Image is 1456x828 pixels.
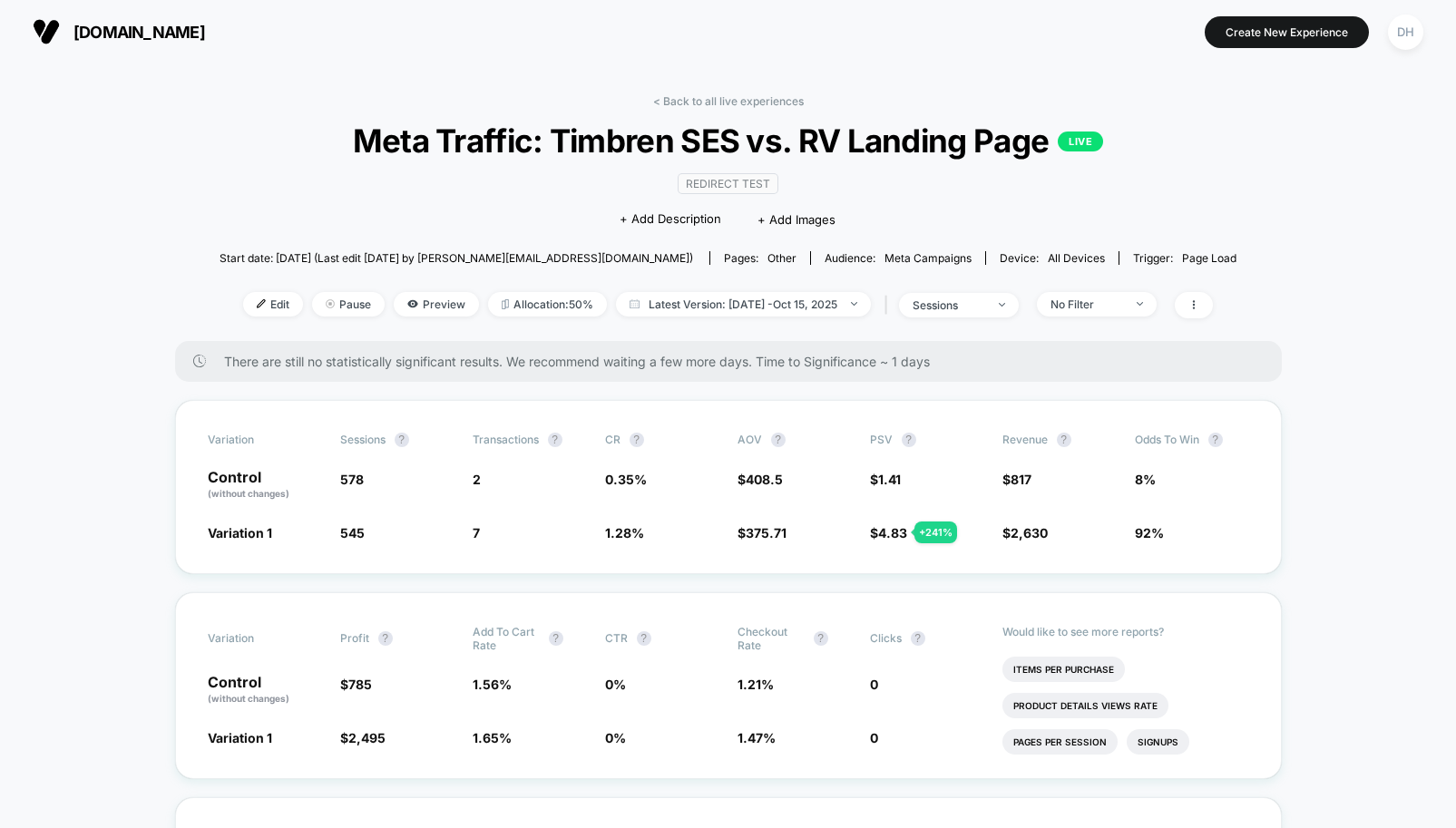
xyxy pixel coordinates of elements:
[851,302,857,306] img: end
[1002,525,1048,541] span: $
[1208,433,1223,447] button: ?
[913,298,985,312] div: sessions
[630,433,644,447] button: ?
[243,292,303,317] span: Edit
[746,525,787,541] span: 375.71
[902,433,916,447] button: ?
[473,525,480,541] span: 7
[378,631,393,646] button: ?
[1182,251,1236,265] span: Page Load
[757,212,835,227] span: + Add Images
[814,631,828,646] button: ?
[340,472,364,487] span: 578
[208,488,289,499] span: (without changes)
[1011,525,1048,541] span: 2,630
[914,521,957,543] div: + 241 %
[488,292,607,317] span: Allocation: 50%
[270,122,1185,160] span: Meta Traffic: Timbren SES vs. RV Landing Page
[870,472,901,487] span: $
[1050,297,1123,311] div: No Filter
[911,631,925,646] button: ?
[340,730,386,745] span: $
[1205,16,1369,48] button: Create New Experience
[73,23,205,42] span: [DOMAIN_NAME]
[605,472,647,487] span: 0.35 %
[630,299,640,308] img: calendar
[870,730,878,745] span: 0
[738,625,805,652] span: Checkout Rate
[1002,657,1125,682] li: Items Per Purchase
[605,677,626,692] span: 0 %
[208,525,272,541] span: Variation 1
[724,251,796,265] div: Pages:
[473,677,512,692] span: 1.56 %
[616,292,871,317] span: Latest Version: [DATE] - Oct 15, 2025
[637,631,651,646] button: ?
[473,472,481,487] span: 2
[1135,525,1164,541] span: 92%
[1127,729,1189,755] li: Signups
[870,677,878,692] span: 0
[340,433,386,446] span: Sessions
[678,173,778,194] span: Redirect Test
[605,433,621,446] span: CR
[348,677,372,692] span: 785
[473,730,512,745] span: 1.65 %
[825,251,972,265] div: Audience:
[224,354,1246,369] span: There are still no statistically significant results. We recommend waiting a few more days . Time...
[502,299,509,309] img: rebalance
[1002,472,1031,487] span: $
[884,251,972,265] span: Meta campaigns
[738,730,776,745] span: 1.47 %
[220,251,693,265] span: Start date: [DATE] (Last edit [DATE] by [PERSON_NAME][EMAIL_ADDRESS][DOMAIN_NAME])
[394,292,479,317] span: Preview
[548,433,562,447] button: ?
[605,730,626,745] span: 0 %
[208,470,322,501] p: Control
[1383,14,1429,51] button: DH
[312,292,385,317] span: Pause
[27,17,210,46] button: [DOMAIN_NAME]
[870,433,893,446] span: PSV
[878,472,901,487] span: 1.41
[1133,251,1236,265] div: Trigger:
[208,675,322,706] p: Control
[473,625,540,652] span: Add To Cart Rate
[208,730,272,745] span: Variation 1
[1002,433,1048,446] span: Revenue
[473,433,539,446] span: Transactions
[33,18,60,45] img: Visually logo
[1011,472,1031,487] span: 817
[1135,433,1235,447] span: Odds to Win
[738,525,787,541] span: $
[1137,302,1143,306] img: end
[738,433,762,446] span: AOV
[208,693,289,704] span: (without changes)
[878,525,907,541] span: 4.83
[738,472,783,487] span: $
[771,433,786,447] button: ?
[605,525,644,541] span: 1.28 %
[620,210,721,229] span: + Add Description
[985,251,1119,265] span: Device:
[653,94,804,108] a: < Back to all live experiences
[999,303,1005,307] img: end
[340,631,369,645] span: Profit
[1002,729,1118,755] li: Pages Per Session
[1048,251,1105,265] span: all devices
[1002,625,1249,638] p: Would like to see more reports?
[738,677,774,692] span: 1.21 %
[870,525,907,541] span: $
[1057,433,1071,447] button: ?
[1388,15,1423,50] div: DH
[870,631,902,645] span: Clicks
[340,677,372,692] span: $
[880,292,899,318] span: |
[348,730,386,745] span: 2,495
[767,251,796,265] span: other
[1002,693,1168,718] li: Product Details Views Rate
[257,299,266,308] img: edit
[395,433,409,447] button: ?
[208,433,308,447] span: Variation
[1058,132,1103,151] p: LIVE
